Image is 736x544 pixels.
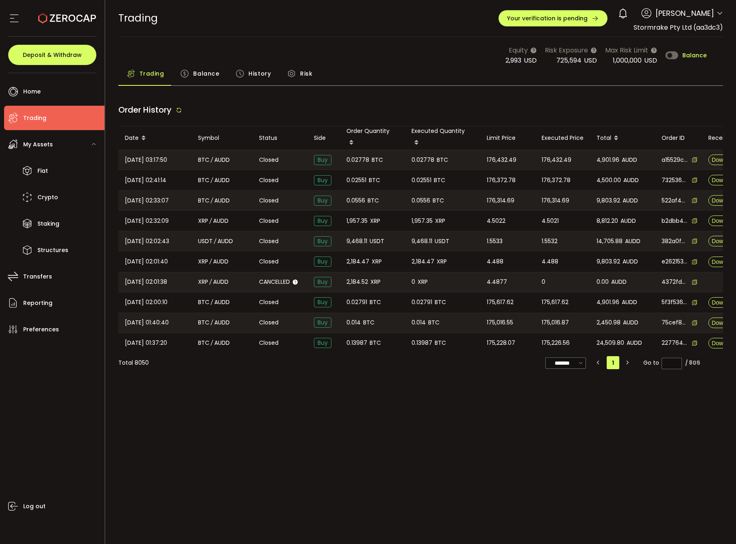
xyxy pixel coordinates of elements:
span: 4.488 [542,257,558,266]
span: AUDD [214,318,230,327]
span: 2,184.47 [412,257,434,266]
span: e2621534-0719-4463-823e-77afadd95e80 [662,257,688,266]
span: 175,617.62 [487,298,514,307]
span: 0.02551 [346,176,366,185]
span: BTC [433,196,444,205]
span: 725,594 [556,56,581,65]
div: / 805 [685,359,700,367]
span: [PERSON_NAME] [655,8,714,19]
span: AUDD [622,155,637,165]
span: 2,184.52 [346,277,368,287]
span: Closed [259,339,279,347]
span: 4,500.00 [597,176,621,185]
span: 9,468.11 [412,237,432,246]
div: Executed Quantity [405,126,480,150]
span: 9,803.92 [597,196,620,205]
span: 0.0556 [346,196,365,205]
em: / [211,298,213,307]
span: BTC [428,318,440,327]
span: 0 [412,277,415,287]
span: 4,901.96 [597,155,619,165]
span: Risk Exposure [545,45,588,55]
span: Buy [314,257,331,267]
em: / [211,176,213,185]
span: XRP [198,257,208,266]
em: / [211,155,213,165]
div: Order ID [655,133,702,143]
em: / [211,196,213,205]
span: 176,372.78 [542,176,571,185]
span: 1.5533 [487,237,503,246]
span: Log out [23,500,46,512]
span: 1.5532 [542,237,557,246]
span: [DATE] 02:02:43 [125,237,169,246]
span: Buy [314,297,331,307]
div: Total [590,131,655,145]
em: / [211,338,213,348]
span: AUDD [623,176,639,185]
span: Stormrake Pty Ltd (aa3dc3) [634,23,723,32]
span: Structures [37,244,68,256]
span: USDT [435,237,449,246]
div: Order Quantity [340,126,405,150]
span: My Assets [23,139,53,150]
span: AUDD [213,216,229,226]
li: 1 [607,356,619,369]
span: Buy [314,155,331,165]
span: AUDD [623,257,638,266]
span: 4.488 [487,257,503,266]
button: Deposit & Withdraw [8,45,96,65]
span: 9,468.11 [346,237,367,246]
span: AUDD [625,237,640,246]
span: BTC [198,176,209,185]
span: Home [23,86,41,98]
span: AUDD [623,196,638,205]
span: Buy [314,338,331,348]
span: Reporting [23,297,52,309]
span: Deposit & Withdraw [23,52,82,58]
span: 4.5022 [487,216,505,226]
span: 0.02778 [412,155,434,165]
em: / [209,277,212,287]
span: USDT [370,237,384,246]
span: USDT [198,237,213,246]
span: 0.02791 [346,298,367,307]
span: Closed [259,298,279,307]
span: XRP [198,216,208,226]
span: [DATE] 02:41:14 [125,176,166,185]
span: 0.00 [597,277,609,287]
span: [DATE] 02:32:09 [125,216,169,226]
span: AUDD [214,338,230,348]
span: XRP [372,257,382,266]
span: BTC [370,338,381,348]
div: Date [118,131,192,145]
span: [DATE] 02:00:10 [125,298,168,307]
span: Closed [259,237,279,246]
span: Fiat [37,165,48,177]
span: 175,016.87 [542,318,569,327]
span: 14,705.88 [597,237,623,246]
span: BTC [198,318,209,327]
span: 0.02791 [412,298,432,307]
span: Transfers [23,271,52,283]
span: 75cef8fa-1d05-4b24-969e-5abe9c3fd4f4 [662,318,688,327]
span: History [248,65,271,82]
span: 0.02551 [412,176,431,185]
span: AUDD [214,155,230,165]
span: Trading [139,65,164,82]
span: AUDD [622,298,637,307]
span: Max Risk Limit [605,45,648,55]
span: Closed [259,318,279,327]
span: 4.5021 [542,216,559,226]
span: 176,314.69 [542,196,569,205]
em: / [211,318,213,327]
span: [DATE] 02:01:40 [125,257,168,266]
span: Buy [314,277,331,287]
span: BTC [435,298,446,307]
span: XRP [370,277,381,287]
span: 4372fdb4-218f-4188-8b05-1433bc0884a2 [662,278,688,286]
span: 0.0556 [412,196,430,205]
span: 1,957.35 [346,216,368,226]
span: 0.014 [346,318,361,327]
span: Cancelled [259,278,290,286]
